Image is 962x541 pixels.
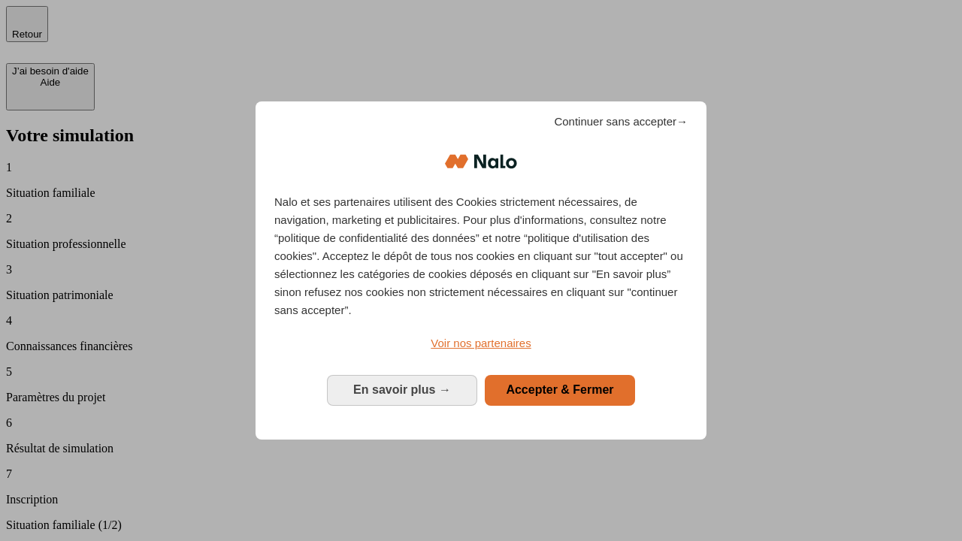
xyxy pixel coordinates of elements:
span: Voir nos partenaires [431,337,531,349]
div: Bienvenue chez Nalo Gestion du consentement [256,101,706,439]
a: Voir nos partenaires [274,334,688,352]
span: Continuer sans accepter→ [554,113,688,131]
button: Accepter & Fermer: Accepter notre traitement des données et fermer [485,375,635,405]
button: En savoir plus: Configurer vos consentements [327,375,477,405]
span: En savoir plus → [353,383,451,396]
img: Logo [445,139,517,184]
p: Nalo et ses partenaires utilisent des Cookies strictement nécessaires, de navigation, marketing e... [274,193,688,319]
span: Accepter & Fermer [506,383,613,396]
